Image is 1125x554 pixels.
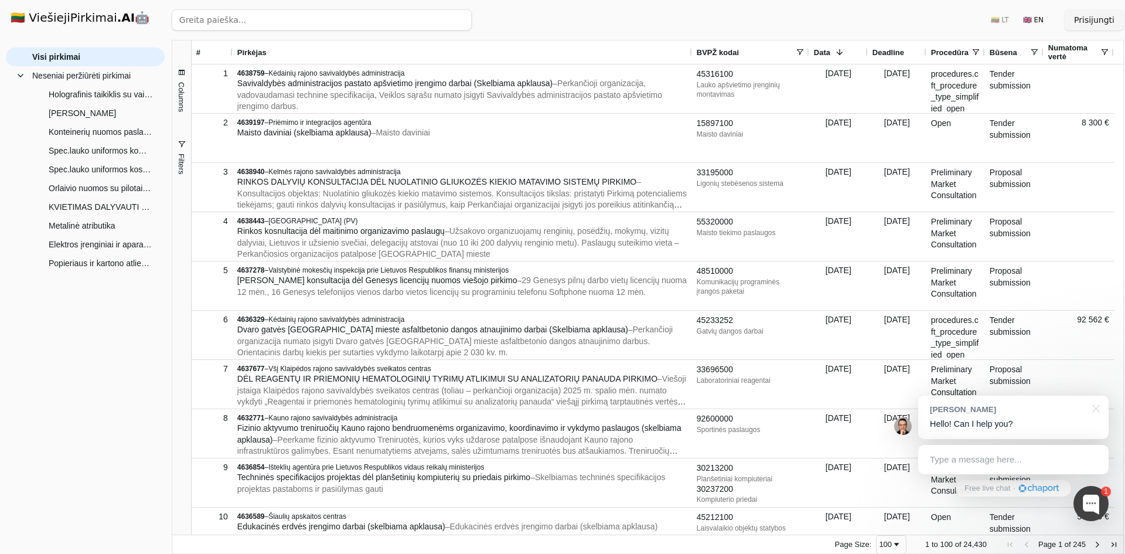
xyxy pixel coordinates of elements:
span: 1 [1058,540,1062,549]
div: – [237,463,687,472]
span: 100 [940,540,953,549]
span: 4638759 [237,69,265,77]
div: Last Page [1109,540,1119,549]
div: Page Size: [835,540,872,549]
div: Preliminary Market Consultation [926,163,985,212]
div: 8 [196,410,228,427]
span: # [196,48,200,57]
div: [PERSON_NAME] [930,404,1085,415]
span: – 29 Genesys pilnų darbo vietų licencijų nuoma 12 mėn., 16 Genesys telefonijos vienos darbo vieto... [237,276,687,297]
span: 4638940 [237,168,265,176]
span: of [1065,540,1071,549]
div: Proposal submission [985,212,1044,261]
span: – Perkančioji organizacija numato įsigyti Dvaro gatvės [GEOGRAPHIC_DATA] mieste asfaltbetonio dan... [237,325,673,357]
div: Maisto daviniai [697,130,804,139]
span: Procedūra [931,48,969,57]
div: 3 [196,164,228,181]
span: Spec.lauko uniformos komplektas nuo lietaus [49,142,153,159]
div: [DATE] [868,64,926,113]
span: Kauno rajono savivaldybės administracija [268,414,397,422]
div: 45233252 [697,315,804,327]
div: Tender submission [985,311,1044,359]
div: 9 [196,459,228,476]
div: · [1013,483,1015,494]
div: Proposal submission [985,261,1044,310]
div: 55320000 [697,216,804,228]
span: Edukacinės erdvės įrengimo darbai (skelbiama apklausa) [237,522,445,531]
div: Komunikacijų programinės įrangos paketai [697,277,804,296]
span: – Skelbiamas techninės specifikacijos projektas pastaboms ir pasiūlymas gauti [237,473,666,494]
span: BVPŽ kodai [697,48,739,57]
span: [GEOGRAPHIC_DATA] (PV) [268,217,357,225]
span: Page [1038,540,1056,549]
div: [DATE] [868,114,926,162]
div: 4 [196,213,228,230]
div: Proposal submission [985,360,1044,409]
div: Maisto tiekimo paslaugos [697,228,804,237]
div: – [237,413,687,423]
div: [DATE] [809,311,868,359]
span: – Maisto daviniai [371,128,430,137]
div: 8 300 € [1044,114,1114,162]
span: Dvaro gatvės [GEOGRAPHIC_DATA] mieste asfaltbetonio dangos atnaujinimo darbai (Skelbiama apklausa) [237,325,628,334]
div: Page Size [876,535,906,554]
div: Preliminary Market Consultation [926,458,985,507]
div: [DATE] [868,261,926,310]
span: 24,430 [963,540,987,549]
span: 4637278 [237,266,265,274]
div: 15897100 [697,118,804,130]
span: – Peerkame fizinio aktyvumo Treniruotės, kurios vyks uždarose patalpose išnaudojant Kauno rajono ... [237,435,678,479]
span: 245 [1073,540,1086,549]
span: Kelmės rajono savivaldybės administracija [268,168,400,176]
div: [DATE] [809,409,868,458]
div: [DATE] [868,458,926,507]
div: Type a message here... [918,445,1109,474]
span: Neseniai peržiūrėti pirkimai [32,67,131,84]
div: Preliminary Market Consultation [926,360,985,409]
span: Metalinė atributika [49,217,115,234]
span: – Perkančioji organizacija, vadovaudamasi technine specifikacija, Veiklos sąrašu numato įsigyti S... [237,79,662,111]
span: Kėdainių rajono savivaldybės administracija [268,69,404,77]
div: [DATE] [868,311,926,359]
div: 5 [196,262,228,279]
div: 2 [196,114,228,131]
span: Išteklių agentūra prie Lietuvos Respublikos vidaus reikalų ministerijos [268,463,484,471]
span: to [932,540,938,549]
div: [DATE] [868,409,926,458]
div: – [237,512,687,521]
div: First Page [1005,540,1015,549]
span: RINKOS DALYVIŲ KONSULTACIJA DĖL NUOLATINIO GLIUKOZĖS KIEKIO MATAVIMO SISTEMŲ PIRKIMO [237,177,636,186]
div: 100 [879,540,892,549]
strong: .AI [117,11,135,25]
div: – [237,266,687,275]
button: 🇬🇧 EN [1016,11,1051,29]
span: – Užsakovo organizuojamų renginių, posėdžių, mokymų, vizitų dalyviai, Lietuvos ir užsienio svečia... [237,226,679,259]
span: 4637677 [237,365,265,373]
span: 1 [925,540,929,549]
span: – Edukacinės erdvės įrengimo darbai (skelbiama apklausa) [445,522,658,531]
div: Tender submission [985,114,1044,162]
div: Open [926,114,985,162]
span: KVIETIMAS DALYVAUTI RINKOS KONSULTACIJOJE DĖL FINANSINĖS APSKAITOS MODULIO VYSTYMO DIEGIMO [49,198,153,216]
div: Tender submission [985,64,1044,113]
div: [DATE] [868,212,926,261]
div: procedures.cft_procedure_type_simplified_open [926,311,985,359]
span: 4636589 [237,512,265,521]
span: 4638443 [237,217,265,225]
span: Būsena [990,48,1017,57]
span: 4632771 [237,414,265,422]
div: Ligonių stebėsenos sistema [697,179,804,188]
div: 30213200 [697,463,804,474]
div: Sportinės paslaugos [697,425,804,434]
div: [DATE] [809,163,868,212]
span: Všį Klaipėdos rajono savivaldybės sveikatos centras [268,365,431,373]
div: – [237,364,687,373]
span: Pirkėjas [237,48,267,57]
span: of [955,540,962,549]
div: [DATE] [868,163,926,212]
div: Next Page [1093,540,1102,549]
div: 45212100 [697,512,804,524]
a: Free live chat· [956,480,1071,497]
div: [DATE] [868,360,926,409]
span: Filters [177,154,186,174]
